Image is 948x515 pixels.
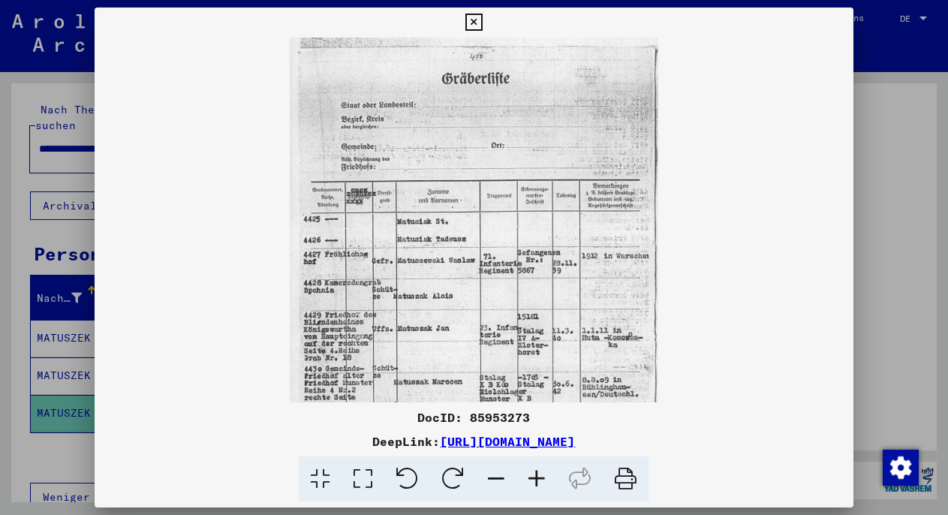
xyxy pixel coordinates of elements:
[95,408,853,426] div: DocID: 85953273
[883,450,919,486] img: Zustimmung ändern
[882,449,918,485] div: Zustimmung ändern
[95,432,853,450] div: DeepLink:
[440,434,575,449] a: [URL][DOMAIN_NAME]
